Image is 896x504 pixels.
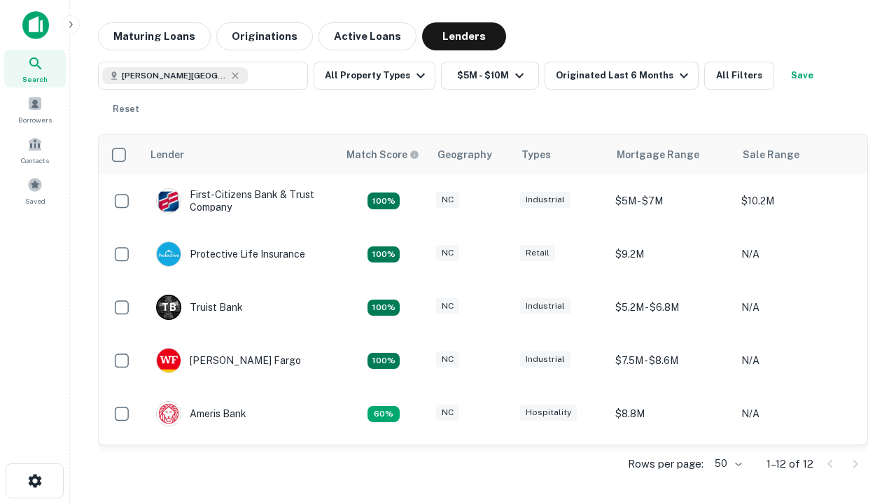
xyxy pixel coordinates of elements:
[734,135,860,174] th: Sale Range
[521,146,551,163] div: Types
[520,298,570,314] div: Industrial
[520,351,570,367] div: Industrial
[122,69,227,82] span: [PERSON_NAME][GEOGRAPHIC_DATA], [GEOGRAPHIC_DATA]
[156,348,301,373] div: [PERSON_NAME] Fargo
[98,22,211,50] button: Maturing Loans
[346,147,416,162] h6: Match Score
[780,62,825,90] button: Save your search to get updates of matches that match your search criteria.
[766,456,813,472] p: 1–12 of 12
[734,387,860,440] td: N/A
[104,95,148,123] button: Reset
[608,281,734,334] td: $5.2M - $6.8M
[437,146,492,163] div: Geography
[150,146,184,163] div: Lender
[142,135,338,174] th: Lender
[743,146,799,163] div: Sale Range
[157,189,181,213] img: picture
[826,347,896,414] iframe: Chat Widget
[157,402,181,426] img: picture
[338,135,429,174] th: Capitalize uses an advanced AI algorithm to match your search with the best lender. The match sco...
[21,155,49,166] span: Contacts
[25,195,45,206] span: Saved
[608,334,734,387] td: $7.5M - $8.6M
[367,406,400,423] div: Matching Properties: 1, hasApolloMatch: undefined
[318,22,416,50] button: Active Loans
[608,440,734,493] td: $9.2M
[367,353,400,370] div: Matching Properties: 2, hasApolloMatch: undefined
[367,300,400,316] div: Matching Properties: 3, hasApolloMatch: undefined
[429,135,513,174] th: Geography
[18,114,52,125] span: Borrowers
[734,281,860,334] td: N/A
[608,387,734,440] td: $8.8M
[156,241,305,267] div: Protective Life Insurance
[22,73,48,85] span: Search
[4,90,66,128] a: Borrowers
[422,22,506,50] button: Lenders
[520,192,570,208] div: Industrial
[216,22,313,50] button: Originations
[156,295,243,320] div: Truist Bank
[436,298,459,314] div: NC
[520,405,577,421] div: Hospitality
[162,300,176,315] p: T B
[367,192,400,209] div: Matching Properties: 2, hasApolloMatch: undefined
[628,456,703,472] p: Rows per page:
[436,192,459,208] div: NC
[4,50,66,87] a: Search
[436,351,459,367] div: NC
[545,62,699,90] button: Originated Last 6 Months
[436,245,459,261] div: NC
[608,135,734,174] th: Mortgage Range
[157,349,181,372] img: picture
[156,188,324,213] div: First-citizens Bank & Trust Company
[608,174,734,227] td: $5M - $7M
[367,246,400,263] div: Matching Properties: 2, hasApolloMatch: undefined
[513,135,608,174] th: Types
[441,62,539,90] button: $5M - $10M
[520,245,555,261] div: Retail
[4,171,66,209] a: Saved
[4,131,66,169] a: Contacts
[556,67,692,84] div: Originated Last 6 Months
[734,334,860,387] td: N/A
[156,401,246,426] div: Ameris Bank
[157,242,181,266] img: picture
[608,227,734,281] td: $9.2M
[22,11,49,39] img: capitalize-icon.png
[436,405,459,421] div: NC
[709,454,744,474] div: 50
[734,227,860,281] td: N/A
[346,147,419,162] div: Capitalize uses an advanced AI algorithm to match your search with the best lender. The match sco...
[617,146,699,163] div: Mortgage Range
[734,174,860,227] td: $10.2M
[704,62,774,90] button: All Filters
[734,440,860,493] td: N/A
[314,62,435,90] button: All Property Types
